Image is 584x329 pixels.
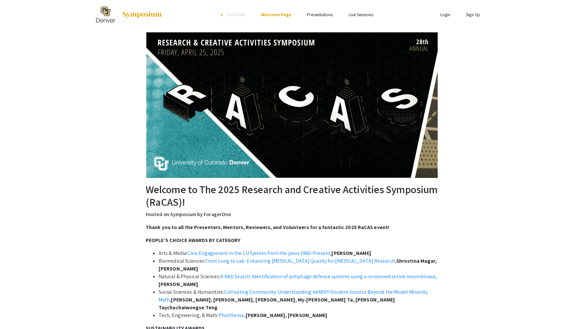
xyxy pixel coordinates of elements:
strong: Thank you to all the Presenters, Mentors, Reviewers, and Volunteers for a fantastic 2025 RaCAS ev... [146,224,389,231]
a: Live Sessions [349,12,373,17]
strong: [PERSON_NAME] [331,250,371,257]
strong: [PERSON_NAME] [159,281,198,288]
span: Exit Event [228,12,245,17]
img: The 2025 Research and Creative Activities Symposium (RaCAS) [96,6,115,23]
li: Tech, Engineering, & Math: , [159,312,438,319]
strong: PEOPLE’S CHOICE AWARDS BY CATEGORY [146,237,240,244]
strong: [PERSON_NAME], [PERSON_NAME] [246,312,328,319]
a: A RAD Search: Identification of antiphage defense systems using a conserved serine recombinase [220,273,435,280]
div: arrow_back_ios [220,13,224,16]
a: Civic Engagement in the CU System from the years 1960-Present [187,250,330,257]
img: Symposium by ForagerOne [122,11,162,18]
h2: Welcome to The 2025 Research and Creative Activities Symposium (RaCAS)! [146,183,438,208]
strong: [PERSON_NAME], [PERSON_NAME], [PERSON_NAME], My-[PERSON_NAME] Ta, [PERSON_NAME] Taychachaiwongse ... [159,296,395,311]
li: Social Sciences & Humanities: , [159,288,438,312]
a: From Lung to Lab: Enhancing [MEDICAL_DATA] Quality for [MEDICAL_DATA] Research [205,258,395,264]
a: PhishSense [219,312,244,319]
li: Arts & Media: , [159,249,438,257]
li: Natural & Physical Sciences: , [159,273,438,288]
a: Welcome Page [261,12,291,17]
img: The 2025 Research and Creative Activities Symposium (RaCAS) [146,32,438,178]
iframe: Chat [5,300,28,324]
li: Biomedical Sciences: , [159,257,438,273]
a: The 2025 Research and Creative Activities Symposium (RaCAS) [96,6,162,23]
a: Presentations [307,12,333,17]
a: Sign Up [466,12,480,17]
a: Cultivating Community: Understanding AANHPI Student Success Beyond the Model Minority Myth [159,289,428,303]
p: Hosted on Symposium by ForagerOne [146,211,438,218]
a: Login [440,12,451,17]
